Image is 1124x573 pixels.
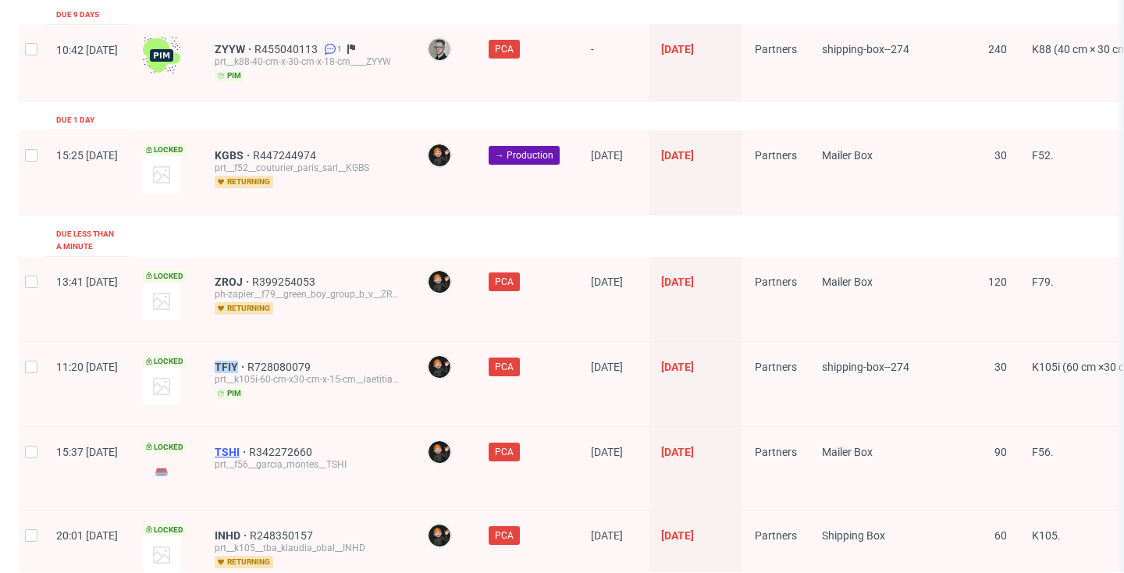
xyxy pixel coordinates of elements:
[215,373,402,386] div: prt__k105i-60-cm-x30-cm-x-15-cm__laetitia__TFIY
[56,228,118,253] div: Due less than a minute
[822,361,909,373] span: shipping-box--274
[56,529,118,542] span: 20:01 [DATE]
[495,275,514,289] span: PCA
[1032,446,1054,458] span: F56.
[215,176,273,188] span: returning
[755,276,797,288] span: Partners
[250,529,316,542] a: R248350157
[661,43,694,55] span: [DATE]
[1032,149,1054,162] span: F52.
[321,43,342,55] a: 1
[661,361,694,373] span: [DATE]
[822,446,873,458] span: Mailer Box
[215,542,402,554] div: prt__k105__tba_klaudia_obal__INHD
[56,446,118,458] span: 15:37 [DATE]
[215,55,402,68] div: prt__k88-40-cm-x-30-cm-x-18-cm____ZYYW
[1032,276,1054,288] span: F79.
[56,361,118,373] span: 11:20 [DATE]
[337,43,342,55] span: 1
[215,162,402,174] div: prt__f52__couturier_paris_sarl__KGBS
[755,446,797,458] span: Partners
[143,441,187,454] span: Locked
[495,148,553,162] span: → Production
[143,37,180,74] img: wHgJFi1I6lmhQAAAABJRU5ErkJggg==
[215,556,273,568] span: returning
[988,276,1007,288] span: 120
[988,43,1007,55] span: 240
[591,149,623,162] span: [DATE]
[249,446,315,458] a: R342272660
[215,69,244,82] span: pim
[215,149,253,162] a: KGBS
[591,529,623,542] span: [DATE]
[247,361,314,373] a: R728080079
[56,114,94,126] div: Due 1 day
[429,441,450,463] img: Dominik Grosicki
[755,43,797,55] span: Partners
[822,276,873,288] span: Mailer Box
[215,446,249,458] a: TSHI
[495,529,514,543] span: PCA
[143,524,187,536] span: Locked
[591,43,636,82] span: -
[56,149,118,162] span: 15:25 [DATE]
[253,149,319,162] a: R447244974
[143,270,187,283] span: Locked
[755,361,797,373] span: Partners
[215,276,252,288] a: ZROJ
[822,149,873,162] span: Mailer Box
[822,43,909,55] span: shipping-box--274
[994,446,1007,458] span: 90
[591,446,623,458] span: [DATE]
[994,361,1007,373] span: 30
[429,271,450,293] img: Dominik Grosicki
[143,144,187,156] span: Locked
[1032,529,1061,542] span: K105.
[215,43,254,55] a: ZYYW
[495,42,514,56] span: PCA
[215,529,250,542] a: INHD
[215,361,247,373] a: TFIY
[822,529,885,542] span: Shipping Box
[215,387,244,400] span: pim
[994,149,1007,162] span: 30
[215,288,402,301] div: ph-zapier__f79__green_boy_group_b_v__ZROJ
[661,149,694,162] span: [DATE]
[143,355,187,368] span: Locked
[429,356,450,378] img: Dominik Grosicki
[254,43,321,55] a: R455040113
[215,302,273,315] span: returning
[429,38,450,60] img: Krystian Gaza
[755,529,797,542] span: Partners
[661,276,694,288] span: [DATE]
[429,144,450,166] img: Dominik Grosicki
[591,361,623,373] span: [DATE]
[661,529,694,542] span: [DATE]
[56,276,118,288] span: 13:41 [DATE]
[215,458,402,471] div: prt__f56__garcia_montes__TSHI
[495,360,514,374] span: PCA
[661,446,694,458] span: [DATE]
[755,149,797,162] span: Partners
[591,276,623,288] span: [DATE]
[252,276,318,288] a: R399254053
[56,44,118,56] span: 10:42 [DATE]
[495,445,514,459] span: PCA
[429,525,450,546] img: Dominik Grosicki
[143,461,180,482] img: version_two_editor_design
[994,529,1007,542] span: 60
[56,9,99,21] div: Due 9 days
